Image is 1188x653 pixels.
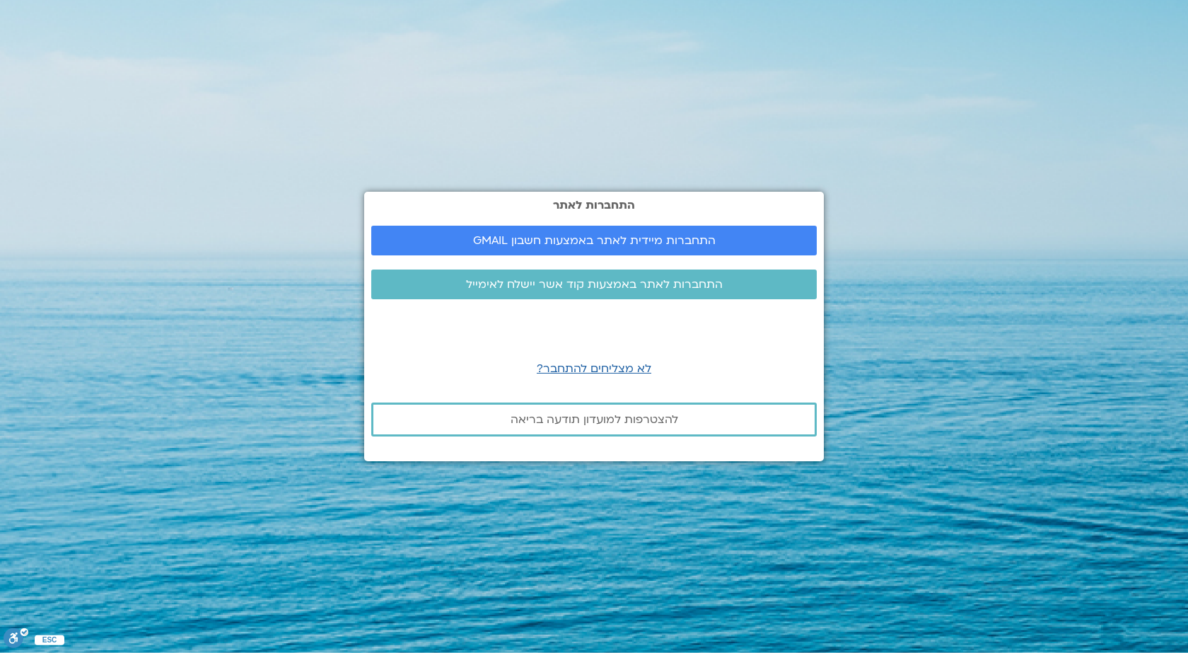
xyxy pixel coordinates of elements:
[511,413,678,426] span: להצטרפות למועדון תודעה בריאה
[371,270,817,299] a: התחברות לאתר באמצעות קוד אשר יישלח לאימייל
[371,199,817,212] h2: התחברות לאתר
[466,278,723,291] span: התחברות לאתר באמצעות קוד אשר יישלח לאימייל
[371,226,817,255] a: התחברות מיידית לאתר באמצעות חשבון GMAIL
[537,361,651,376] a: לא מצליחים להתחבר?
[473,234,716,247] span: התחברות מיידית לאתר באמצעות חשבון GMAIL
[371,403,817,437] a: להצטרפות למועדון תודעה בריאה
